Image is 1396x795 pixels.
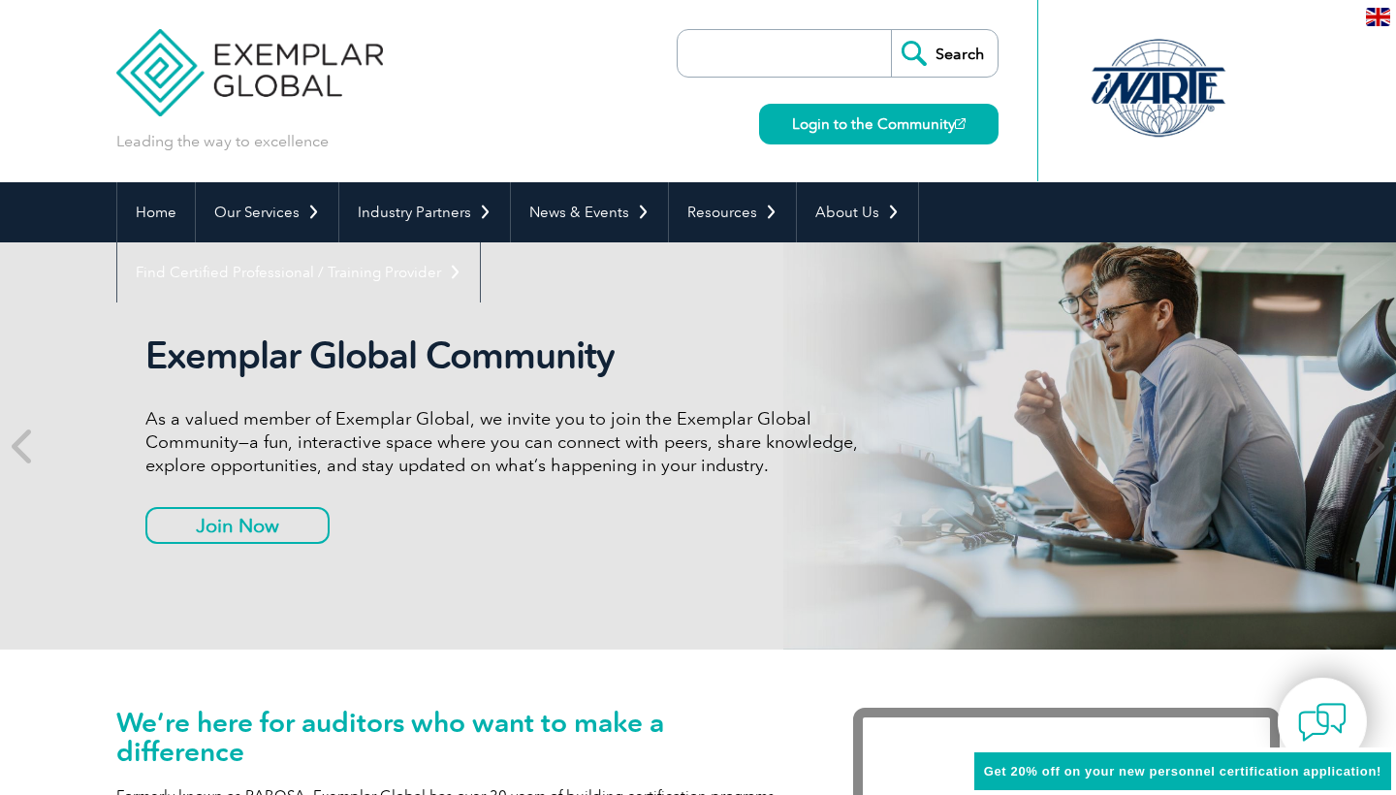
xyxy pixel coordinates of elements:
a: Login to the Community [759,104,999,144]
a: Resources [669,182,796,242]
p: Leading the way to excellence [116,131,329,152]
a: Our Services [196,182,338,242]
a: Industry Partners [339,182,510,242]
h1: We’re here for auditors who want to make a difference [116,708,795,766]
p: As a valued member of Exemplar Global, we invite you to join the Exemplar Global Community—a fun,... [145,407,872,477]
span: Get 20% off on your new personnel certification application! [984,764,1381,779]
input: Search [891,30,998,77]
a: About Us [797,182,918,242]
img: contact-chat.png [1298,698,1347,747]
a: Find Certified Professional / Training Provider [117,242,480,302]
img: en [1366,8,1390,26]
img: open_square.png [955,118,966,129]
a: Home [117,182,195,242]
a: Join Now [145,507,330,544]
a: News & Events [511,182,668,242]
h2: Exemplar Global Community [145,334,872,378]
